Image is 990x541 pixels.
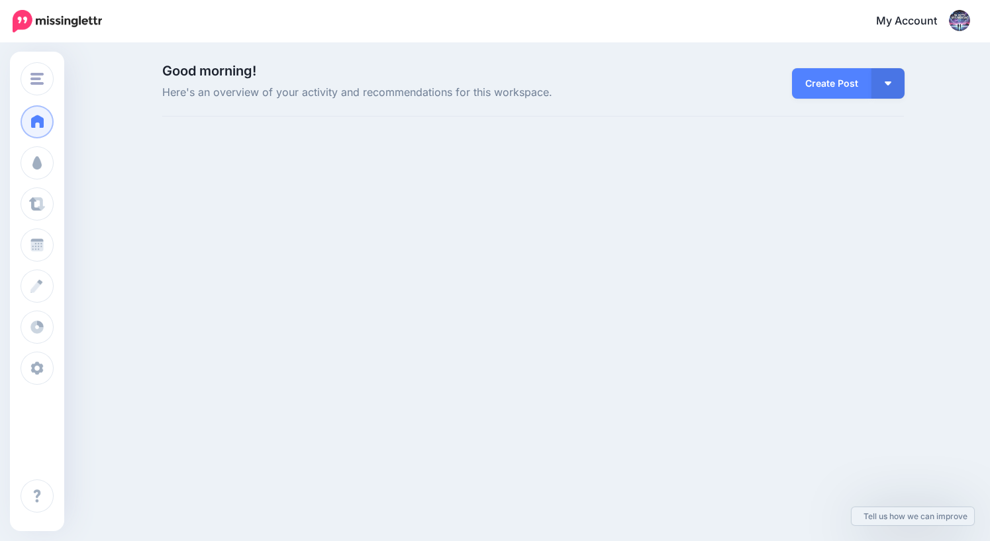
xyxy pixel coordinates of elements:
a: My Account [863,5,970,38]
span: Good morning! [162,63,256,79]
span: Here's an overview of your activity and recommendations for this workspace. [162,84,650,101]
a: Create Post [792,68,871,99]
img: menu.png [30,73,44,85]
img: arrow-down-white.png [885,81,891,85]
a: Tell us how we can improve [852,507,974,525]
img: Missinglettr [13,10,102,32]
